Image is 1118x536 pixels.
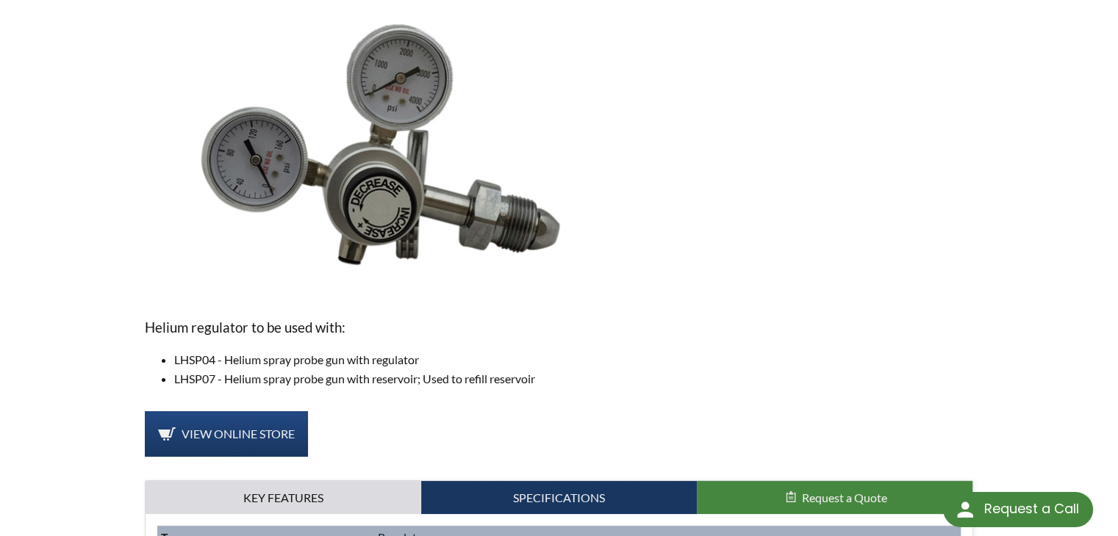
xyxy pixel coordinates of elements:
p: Helium regulator to be used with: [145,316,974,338]
li: LHSP04 - Helium spray probe gun with regulator [174,350,974,369]
img: round button [953,498,977,521]
button: Request a Quote [697,481,972,515]
a: View Online Store [145,411,308,457]
a: Specifications [421,481,697,515]
span: Request a Quote [802,490,887,504]
span: View Online Store [182,427,295,441]
div: Request a Call [983,492,1078,526]
li: LHSP07 - Helium spray probe gun with reservoir; Used to refill reservoir [174,369,974,388]
img: 0-100 PSI Helium Tank Regulator [145,21,631,293]
div: Request a Call [943,492,1093,527]
a: Key Features [146,481,421,515]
